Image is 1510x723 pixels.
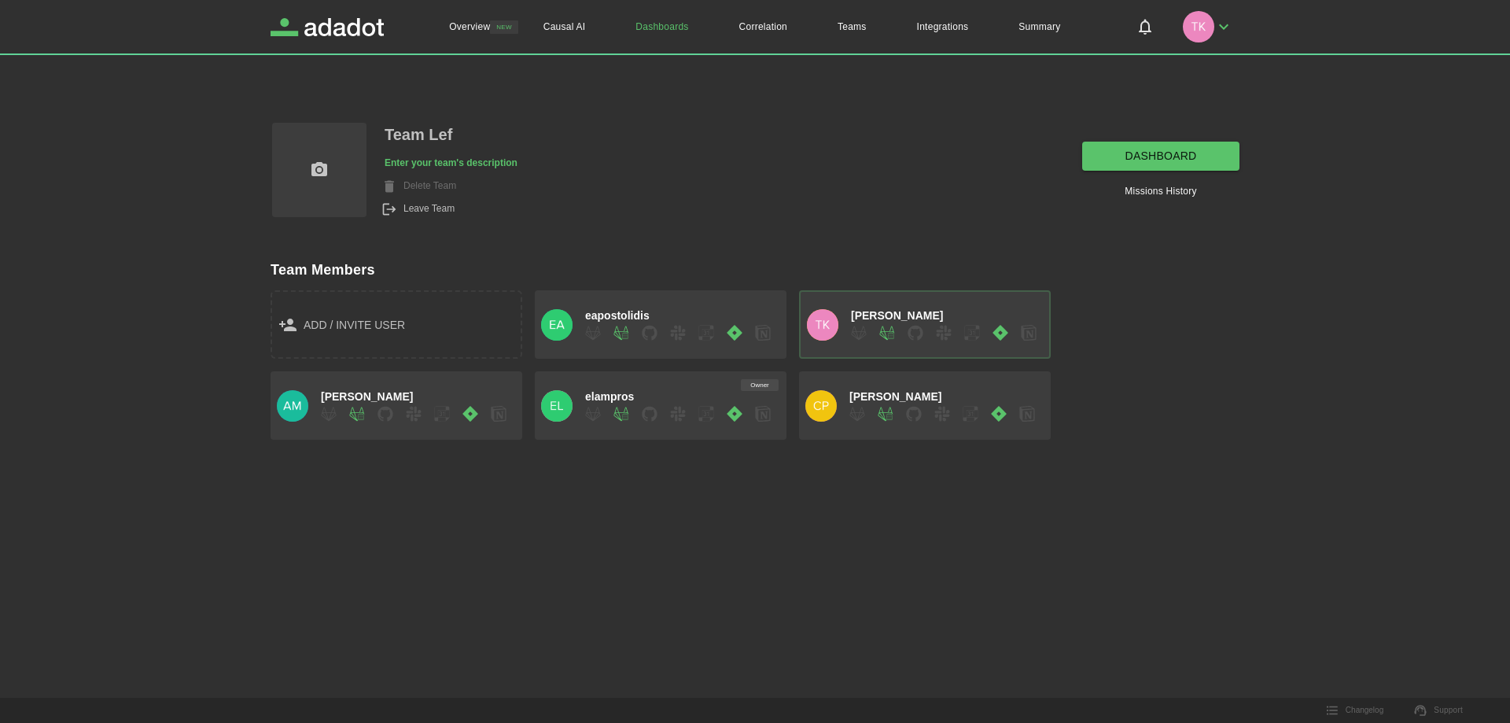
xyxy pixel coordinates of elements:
[1125,183,1196,199] a: Missions History
[535,290,786,359] button: eapostolidiseapostolidis
[541,390,573,422] img: elampros
[807,309,838,341] img: Themelina Kouzoumpasi
[535,371,786,440] button: Ownerelamproselampros
[271,18,384,36] a: Adadot Homepage
[385,121,452,149] button: Team Lef
[585,390,634,403] span: elampros
[805,390,837,422] img: cpasantonopoulos
[799,290,1051,359] button: Themelina Kouzoumpasi[PERSON_NAME]
[1183,11,1214,42] img: Themelina Kouzoumpasi
[799,371,1051,440] button: cpasantonopoulos[PERSON_NAME]
[271,290,522,359] button: add / invite user
[849,390,941,403] span: [PERSON_NAME]
[585,309,650,322] span: eapostolidis
[1126,8,1164,46] button: Notifications
[1177,6,1239,47] button: Themelina Kouzoumpasi
[1082,142,1239,171] a: dashboard
[741,379,779,391] div: Owner
[385,178,517,194] div: Only Team Owners can perform this action
[1317,699,1393,722] button: Changelog
[277,390,308,422] img: Aliki Matiatou
[271,262,1239,279] h2: Team Members
[385,201,455,217] button: Leave Team
[385,155,517,172] button: Enter your team's description
[1405,699,1472,722] a: Support
[541,309,573,341] img: eapostolidis
[851,309,943,322] span: [PERSON_NAME]
[321,390,413,403] span: [PERSON_NAME]
[271,371,522,440] button: Aliki Matiatou[PERSON_NAME]
[304,315,405,335] span: add / invite user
